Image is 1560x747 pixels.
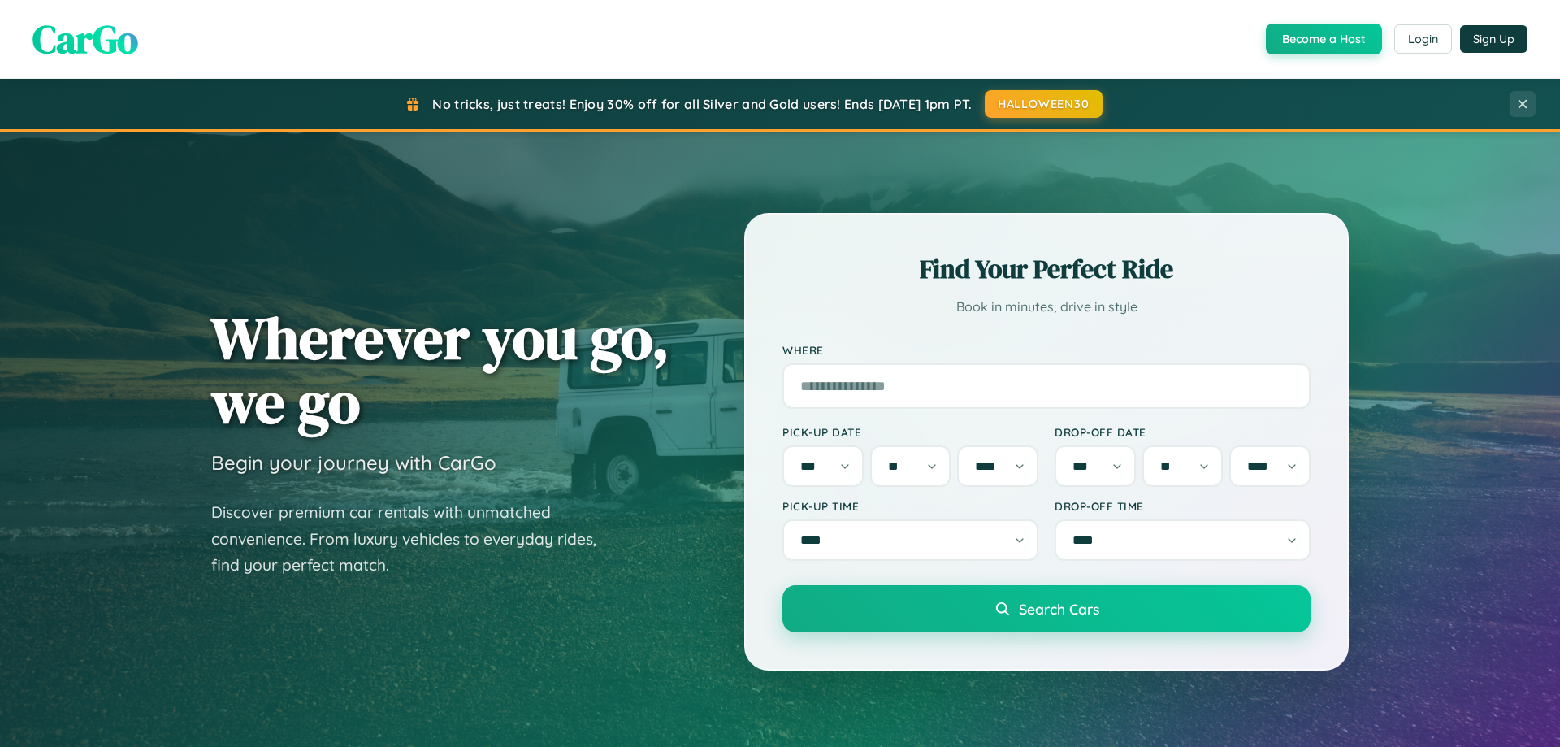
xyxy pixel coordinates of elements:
[782,585,1311,632] button: Search Cars
[782,295,1311,319] p: Book in minutes, drive in style
[782,499,1038,513] label: Pick-up Time
[782,343,1311,357] label: Where
[782,425,1038,439] label: Pick-up Date
[985,90,1103,118] button: HALLOWEEN30
[211,450,496,475] h3: Begin your journey with CarGo
[211,499,617,579] p: Discover premium car rentals with unmatched convenience. From luxury vehicles to everyday rides, ...
[1394,24,1452,54] button: Login
[1055,425,1311,439] label: Drop-off Date
[782,251,1311,287] h2: Find Your Perfect Ride
[32,12,138,66] span: CarGo
[1019,600,1099,618] span: Search Cars
[1055,499,1311,513] label: Drop-off Time
[1460,25,1527,53] button: Sign Up
[1266,24,1382,54] button: Become a Host
[432,96,972,112] span: No tricks, just treats! Enjoy 30% off for all Silver and Gold users! Ends [DATE] 1pm PT.
[211,306,669,434] h1: Wherever you go, we go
